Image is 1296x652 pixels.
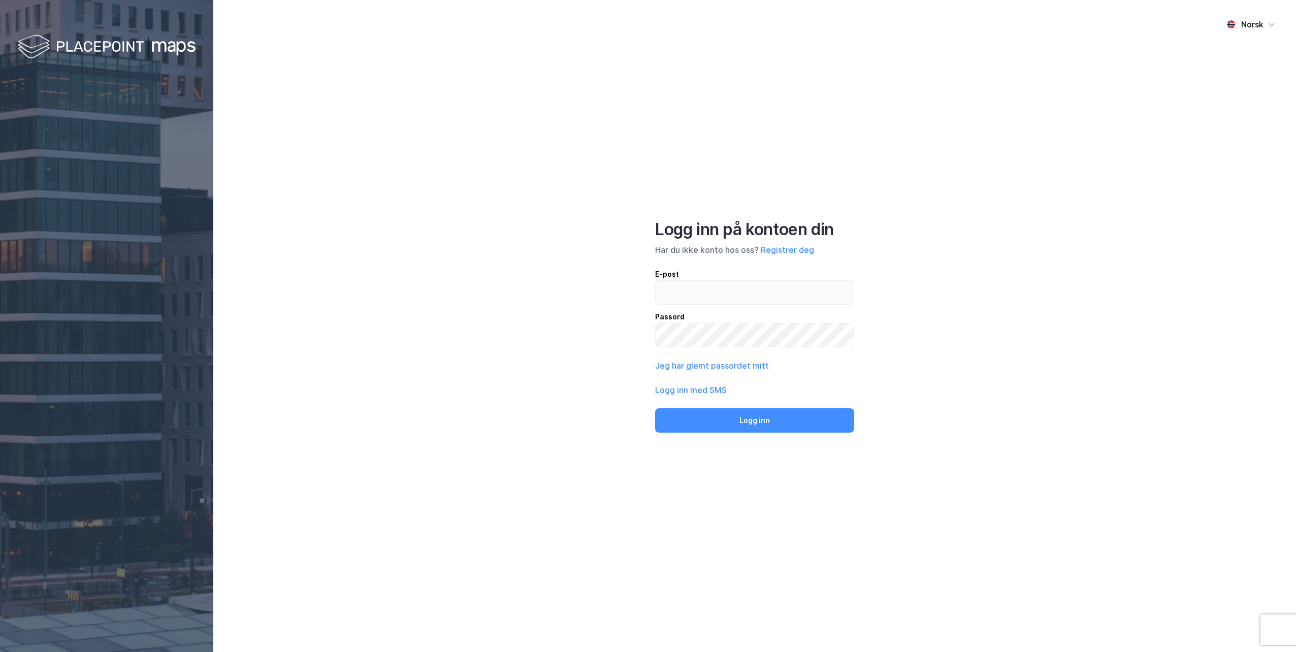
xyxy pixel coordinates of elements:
div: E-post [655,268,854,280]
img: logo-white.f07954bde2210d2a523dddb988cd2aa7.svg [18,32,196,62]
button: Logg inn med SMS [655,384,727,396]
button: Jeg har glemt passordet mitt [655,360,769,372]
div: Logg inn på kontoen din [655,219,854,240]
div: Har du ikke konto hos oss? [655,244,854,256]
iframe: Chat Widget [1245,603,1296,652]
button: Logg inn [655,408,854,433]
div: Norsk [1241,18,1263,30]
div: Passord [655,311,854,323]
button: Registrer deg [761,244,814,256]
